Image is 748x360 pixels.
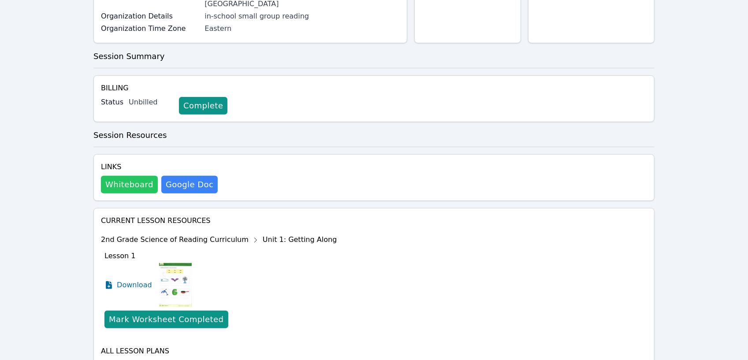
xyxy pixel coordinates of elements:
[104,252,135,260] span: Lesson 1
[104,311,228,328] button: Mark Worksheet Completed
[101,23,199,34] label: Organization Time Zone
[205,11,399,22] div: in-school small group reading
[101,97,123,108] label: Status
[101,11,199,22] label: Organization Details
[101,346,647,356] h4: All Lesson Plans
[205,23,399,34] div: Eastern
[101,176,158,193] button: Whiteboard
[129,97,172,108] div: Unbilled
[104,263,152,307] a: Download
[161,176,218,193] a: Google Doc
[101,162,218,172] h4: Links
[93,129,655,141] h3: Session Resources
[101,83,647,93] h4: Billing
[179,97,227,115] a: Complete
[101,233,337,247] div: 2nd Grade Science of Reading Curriculum Unit 1: Getting Along
[109,313,223,326] div: Mark Worksheet Completed
[159,263,192,307] img: Lesson 1
[101,215,647,226] h4: Current Lesson Resources
[117,280,152,290] span: Download
[93,50,655,63] h3: Session Summary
